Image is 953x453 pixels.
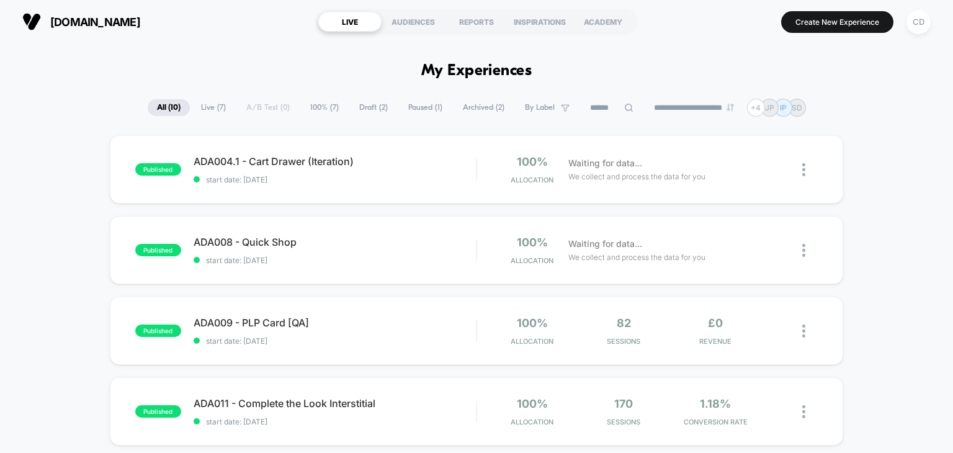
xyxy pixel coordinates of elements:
span: REVENUE [673,337,758,346]
span: published [135,325,181,337]
button: Create New Experience [781,11,893,33]
span: Allocation [511,256,553,265]
span: Allocation [511,418,553,426]
p: JP [765,103,774,112]
span: Allocation [511,337,553,346]
span: published [135,244,181,256]
img: close [802,163,805,176]
p: SD [792,103,802,112]
div: ACADEMY [571,12,635,32]
span: ADA004.1 - Cart Drawer (Iteration) [194,155,476,168]
button: [DOMAIN_NAME] [19,12,144,32]
span: 170 [614,397,633,410]
span: start date: [DATE] [194,256,476,265]
button: CD [903,9,934,35]
img: close [802,325,805,338]
span: Sessions [581,418,666,426]
span: 1.18% [700,397,731,410]
span: 100% [517,236,548,249]
img: end [727,104,734,111]
span: published [135,163,181,176]
span: We collect and process the data for you [568,251,705,263]
span: 82 [617,316,631,330]
span: Archived ( 2 ) [454,99,514,116]
span: Live ( 7 ) [192,99,235,116]
span: CONVERSION RATE [673,418,758,426]
span: Paused ( 1 ) [399,99,452,116]
span: ADA008 - Quick Shop [194,236,476,248]
span: [DOMAIN_NAME] [50,16,140,29]
p: IP [780,103,787,112]
span: Sessions [581,337,666,346]
span: start date: [DATE] [194,417,476,426]
span: We collect and process the data for you [568,171,705,182]
span: 100% [517,397,548,410]
span: Allocation [511,176,553,184]
div: LIVE [318,12,382,32]
span: start date: [DATE] [194,175,476,184]
span: published [135,405,181,418]
span: ADA011 - Complete the Look Interstitial [194,397,476,410]
span: Waiting for data... [568,156,642,170]
span: By Label [525,103,555,112]
img: close [802,244,805,257]
img: Visually logo [22,12,41,31]
span: 100% [517,316,548,330]
span: Draft ( 2 ) [350,99,397,116]
div: INSPIRATIONS [508,12,571,32]
span: 100% [517,155,548,168]
div: CD [906,10,931,34]
img: close [802,405,805,418]
span: 100% ( 7 ) [301,99,348,116]
span: ADA009 - PLP Card [QA] [194,316,476,329]
span: All ( 10 ) [148,99,190,116]
h1: My Experiences [421,62,532,80]
span: £0 [708,316,723,330]
div: + 4 [747,99,765,117]
div: AUDIENCES [382,12,445,32]
span: Waiting for data... [568,237,642,251]
div: REPORTS [445,12,508,32]
span: start date: [DATE] [194,336,476,346]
